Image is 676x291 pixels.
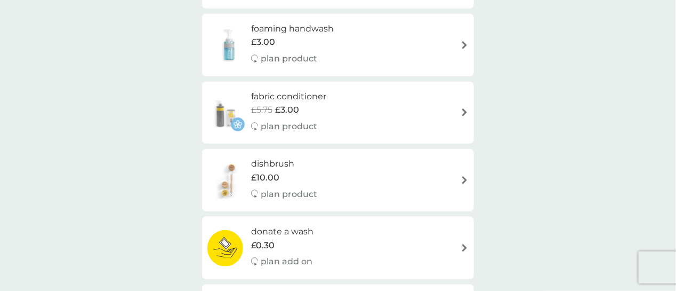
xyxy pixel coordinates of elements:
p: plan product [261,52,317,66]
p: plan add on [261,255,312,269]
img: foaming handwash [207,26,251,64]
img: dishbrush [207,162,251,199]
img: donate a wash [207,230,243,267]
h6: dishbrush [251,157,317,171]
span: £10.00 [251,171,279,185]
img: fabric conditioner [207,94,245,131]
h6: foaming handwash [251,22,334,36]
span: £3.00 [251,35,275,49]
span: £3.00 [275,103,299,117]
img: arrow right [461,244,469,252]
p: plan product [261,187,317,201]
span: £0.30 [251,239,275,253]
img: arrow right [461,41,469,49]
span: £5.75 [251,103,272,117]
p: plan product [261,120,317,133]
h6: fabric conditioner [251,90,326,104]
img: arrow right [461,176,469,184]
h6: donate a wash [251,225,313,239]
img: arrow right [461,108,469,116]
